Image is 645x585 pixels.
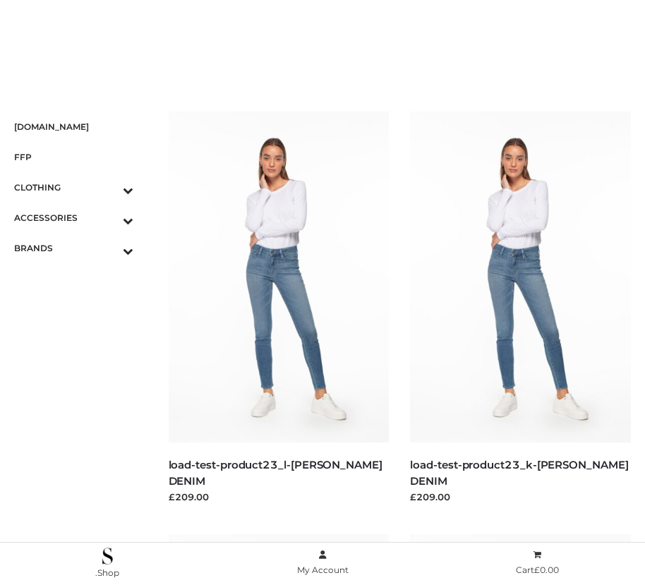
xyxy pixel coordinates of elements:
[410,490,631,504] div: £209.00
[169,490,390,504] div: £209.00
[297,565,349,575] span: My Account
[14,111,133,142] a: [DOMAIN_NAME]
[516,565,559,575] span: Cart
[14,142,133,172] a: FFP
[14,179,133,195] span: CLOTHING
[14,233,133,263] a: BRANDSToggle Submenu
[14,240,133,256] span: BRANDS
[169,458,382,488] a: load-test-product23_l-[PERSON_NAME] DENIM
[84,172,133,203] button: Toggle Submenu
[215,547,430,579] a: My Account
[102,548,113,565] img: .Shop
[410,458,628,488] a: load-test-product23_k-[PERSON_NAME] DENIM
[14,119,133,135] span: [DOMAIN_NAME]
[84,233,133,263] button: Toggle Submenu
[95,567,119,578] span: .Shop
[14,210,133,226] span: ACCESSORIES
[534,565,559,575] bdi: 0.00
[14,149,133,165] span: FFP
[14,172,133,203] a: CLOTHINGToggle Submenu
[84,203,133,233] button: Toggle Submenu
[430,547,645,579] a: Cart£0.00
[14,203,133,233] a: ACCESSORIESToggle Submenu
[534,565,540,575] span: £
